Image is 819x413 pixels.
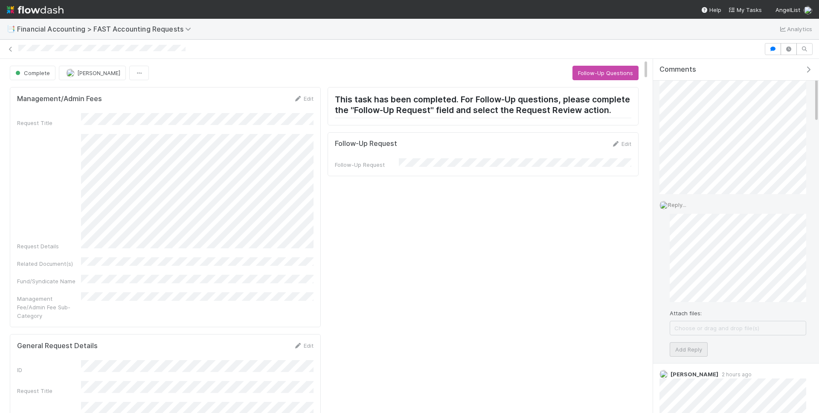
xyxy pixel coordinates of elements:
span: Reply... [668,201,686,208]
a: Edit [293,342,314,349]
h5: General Request Details [17,342,98,350]
span: My Tasks [728,6,762,13]
button: Complete [10,66,55,80]
div: Request Title [17,387,81,395]
span: [PERSON_NAME] [671,371,718,378]
img: avatar_8d06466b-a936-4205-8f52-b0cc03e2a179.png [66,69,75,77]
span: Complete [14,70,50,76]
a: Edit [611,140,631,147]
button: [PERSON_NAME] [59,66,126,80]
img: avatar_d2b43477-63dc-4e62-be5b-6fdd450c05a1.png [659,370,668,378]
span: Comments [659,65,696,74]
span: Choose or drag and drop file(s) [670,321,806,335]
div: Follow-Up Request [335,160,399,169]
a: My Tasks [728,6,762,14]
div: Request Title [17,119,81,127]
h5: Follow-Up Request [335,140,397,148]
label: Attach files: [670,309,702,317]
span: Financial Accounting > FAST Accounting Requests [17,25,195,33]
span: [PERSON_NAME] [77,70,120,76]
button: Follow-Up Questions [572,66,639,80]
span: 2 hours ago [718,371,752,378]
span: 📑 [7,25,15,32]
button: Add Reply [670,342,708,357]
div: ID [17,366,81,374]
h5: Management/Admin Fees [17,95,102,103]
div: Related Document(s) [17,259,81,268]
div: Management Fee/Admin Fee Sub-Category [17,294,81,320]
img: avatar_d2b43477-63dc-4e62-be5b-6fdd450c05a1.png [804,6,812,15]
a: Analytics [778,24,812,34]
span: AngelList [775,6,800,13]
img: logo-inverted-e16ddd16eac7371096b0.svg [7,3,64,17]
a: Edit [293,95,314,102]
div: Help [701,6,721,14]
img: avatar_d2b43477-63dc-4e62-be5b-6fdd450c05a1.png [659,201,668,209]
div: Request Details [17,242,81,250]
div: Fund/Syndicate Name [17,277,81,285]
h2: This task has been completed. For Follow-Up questions, please complete the "Follow-Up Request" fi... [335,94,631,118]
